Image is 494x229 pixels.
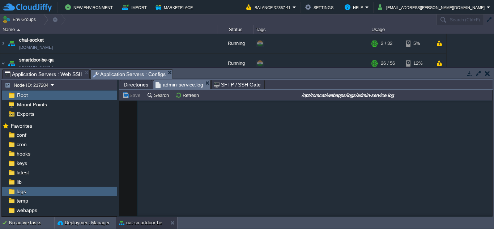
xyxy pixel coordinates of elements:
[0,34,6,53] img: AMDAwAAAACH5BAEAAAAALAAAAAABAAEAAAICRAEAOw==
[16,101,48,108] a: Mount Points
[15,160,28,166] a: keys
[19,37,44,44] a: chat-socket
[15,198,29,204] a: temp
[15,179,23,185] a: lib
[214,80,261,89] span: SFTP / SSH Gate
[381,34,392,53] div: 2 / 32
[1,25,217,34] div: Name
[16,111,35,117] a: Exports
[9,217,54,229] div: No active tasks
[15,188,27,195] a: logs
[3,3,52,12] img: CloudJiffy
[147,92,171,98] button: Search
[119,219,162,226] button: uat-smartdoor-be
[305,3,336,12] button: Settings
[7,54,17,73] img: AMDAwAAAACH5BAEAAAAALAAAAAABAAEAAAICRAEAOw==
[15,141,28,148] a: cron
[156,3,195,12] button: Marketplace
[406,54,430,73] div: 12%
[16,92,29,98] a: Root
[217,34,254,53] div: Running
[15,169,30,176] a: latest
[0,54,6,73] img: AMDAwAAAACH5BAEAAAAALAAAAAABAAEAAAICRAEAOw==
[175,92,201,98] button: Refresh
[246,3,293,12] button: Balance ₹2367.41
[15,150,31,157] a: hooks
[218,25,253,34] div: Status
[122,3,149,12] button: Import
[381,54,395,73] div: 26 / 56
[345,3,365,12] button: Help
[156,80,203,89] span: admin-service.log
[58,219,110,226] button: Deployment Manager
[17,29,20,31] img: AMDAwAAAACH5BAEAAAAALAAAAAABAAEAAAICRAEAOw==
[15,207,38,213] a: webapps
[464,200,487,222] iframe: chat widget
[254,25,369,34] div: Tags
[9,123,33,129] a: Favorites
[19,64,53,71] a: [DOMAIN_NAME]
[93,70,166,79] span: Application Servers : Configs
[65,3,115,12] button: New Environment
[122,92,142,98] button: Save
[378,3,487,12] button: [EMAIL_ADDRESS][PERSON_NAME][DOMAIN_NAME]
[217,54,254,73] div: Running
[5,82,51,88] button: Node ID: 217204
[19,44,53,51] a: [DOMAIN_NAME]
[7,34,17,53] img: AMDAwAAAACH5BAEAAAAALAAAAAABAAEAAAICRAEAOw==
[153,80,210,89] li: /opt/tomcat/webapps/logs/admin-service.log
[19,56,54,64] a: smartdoor-be-qa
[406,34,430,53] div: 5%
[3,14,38,25] button: Env Groups
[5,70,82,79] span: Application Servers : Web SSH
[370,25,446,34] div: Usage
[15,132,27,138] a: conf
[124,80,148,89] span: Directories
